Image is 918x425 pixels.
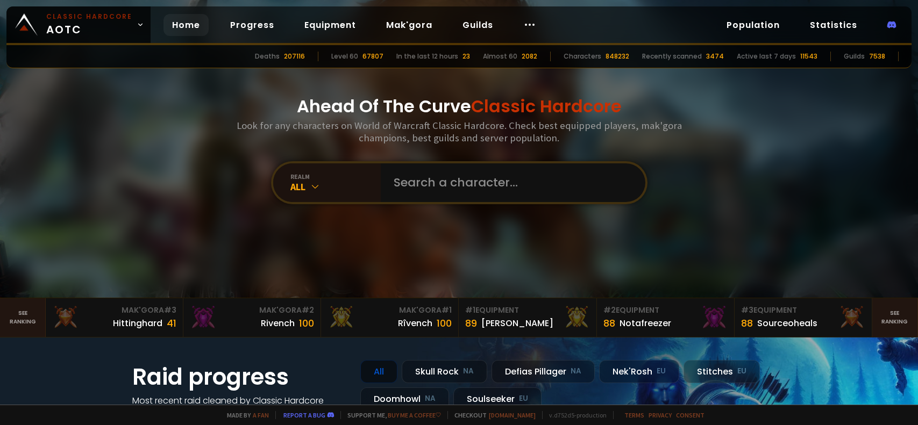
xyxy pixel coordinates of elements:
[284,52,305,61] div: 207116
[290,172,381,181] div: realm
[437,316,452,330] div: 100
[388,411,441,419] a: Buy me a coffee
[735,298,872,337] a: #3Equipment88Sourceoheals
[396,52,458,61] div: In the last 12 hours
[46,12,132,38] span: AOTC
[297,93,622,119] h1: Ahead Of The Curve
[253,411,269,419] a: a fan
[465,316,477,330] div: 89
[296,14,365,36] a: Equipment
[290,181,381,193] div: All
[471,94,622,118] span: Classic Hardcore
[757,316,817,330] div: Sourceoheals
[872,298,918,337] a: Seeranking
[46,12,132,21] small: Classic Hardcore
[481,316,553,330] div: [PERSON_NAME]
[46,298,183,337] a: Mak'Gora#3Hittinghard41
[132,360,347,394] h1: Raid progress
[360,387,449,410] div: Doomhowl
[255,52,280,61] div: Deaths
[360,360,397,383] div: All
[387,163,632,202] input: Search a character...
[483,52,517,61] div: Almost 60
[657,366,666,377] small: EU
[222,14,283,36] a: Progress
[571,366,581,377] small: NA
[489,411,536,419] a: [DOMAIN_NAME]
[220,411,269,419] span: Made by
[603,305,728,316] div: Equipment
[113,316,162,330] div: Hittinghard
[801,14,866,36] a: Statistics
[718,14,788,36] a: Population
[465,305,589,316] div: Equipment
[190,305,314,316] div: Mak'Gora
[447,411,536,419] span: Checkout
[163,14,209,36] a: Home
[684,360,760,383] div: Stitches
[132,394,347,421] h4: Most recent raid cleaned by Classic Hardcore guilds
[462,52,470,61] div: 23
[6,6,151,43] a: Classic HardcoreAOTC
[620,316,671,330] div: Notafreezer
[737,52,796,61] div: Active last 7 days
[800,52,817,61] div: 11543
[340,411,441,419] span: Support me,
[454,14,502,36] a: Guilds
[167,316,176,330] div: 41
[328,305,452,316] div: Mak'Gora
[737,366,746,377] small: EU
[362,52,383,61] div: 67807
[463,366,474,377] small: NA
[492,360,595,383] div: Defias Pillager
[302,305,314,315] span: # 2
[522,52,537,61] div: 2082
[597,298,735,337] a: #2Equipment88Notafreezer
[649,411,672,419] a: Privacy
[869,52,885,61] div: 7538
[331,52,358,61] div: Level 60
[603,305,616,315] span: # 2
[232,119,686,144] h3: Look for any characters on World of Warcraft Classic Hardcore. Check best equipped players, mak'g...
[261,316,295,330] div: Rivench
[299,316,314,330] div: 100
[599,360,679,383] div: Nek'Rosh
[459,298,596,337] a: #1Equipment89[PERSON_NAME]
[706,52,724,61] div: 3474
[603,316,615,330] div: 88
[52,305,176,316] div: Mak'Gora
[402,360,487,383] div: Skull Rock
[542,411,607,419] span: v. d752d5 - production
[741,305,753,315] span: # 3
[398,316,432,330] div: Rîvench
[844,52,865,61] div: Guilds
[741,305,865,316] div: Equipment
[425,393,436,404] small: NA
[183,298,321,337] a: Mak'Gora#2Rivench100
[164,305,176,315] span: # 3
[453,387,542,410] div: Soulseeker
[624,411,644,419] a: Terms
[642,52,702,61] div: Recently scanned
[564,52,601,61] div: Characters
[519,393,528,404] small: EU
[378,14,441,36] a: Mak'gora
[321,298,459,337] a: Mak'Gora#1Rîvench100
[283,411,325,419] a: Report a bug
[606,52,629,61] div: 848232
[676,411,704,419] a: Consent
[442,305,452,315] span: # 1
[465,305,475,315] span: # 1
[741,316,753,330] div: 88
